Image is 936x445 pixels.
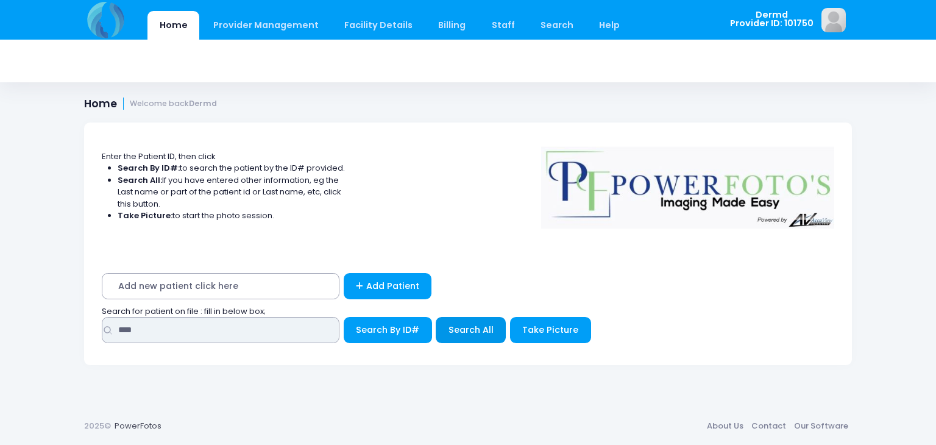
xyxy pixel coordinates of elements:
[118,174,162,186] strong: Search All:
[436,317,506,343] button: Search All
[427,11,478,40] a: Billing
[356,324,419,336] span: Search By ID#
[344,317,432,343] button: Search By ID#
[480,11,526,40] a: Staff
[790,415,852,437] a: Our Software
[333,11,425,40] a: Facility Details
[522,324,578,336] span: Take Picture
[84,98,217,110] h1: Home
[118,162,180,174] strong: Search By ID#:
[84,420,111,432] span: 2025©
[118,210,346,222] li: to start the photo session.
[130,99,217,109] small: Welcome back
[147,11,199,40] a: Home
[536,138,840,229] img: Logo
[747,415,790,437] a: Contact
[703,415,747,437] a: About Us
[102,273,339,299] span: Add new patient click here
[448,324,494,336] span: Search All
[115,420,161,432] a: PowerFotos
[201,11,330,40] a: Provider Management
[510,317,591,343] button: Take Picture
[118,162,346,174] li: to search the patient by the ID# provided.
[102,305,266,317] span: Search for patient on file : fill in below box;
[528,11,585,40] a: Search
[587,11,632,40] a: Help
[118,174,346,210] li: If you have entered other information, eg the Last name or part of the patient id or Last name, e...
[189,98,217,109] strong: Dermd
[344,273,432,299] a: Add Patient
[118,210,172,221] strong: Take Picture:
[730,10,814,28] span: Dermd Provider ID: 101750
[102,151,216,162] span: Enter the Patient ID, then click
[821,8,846,32] img: image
